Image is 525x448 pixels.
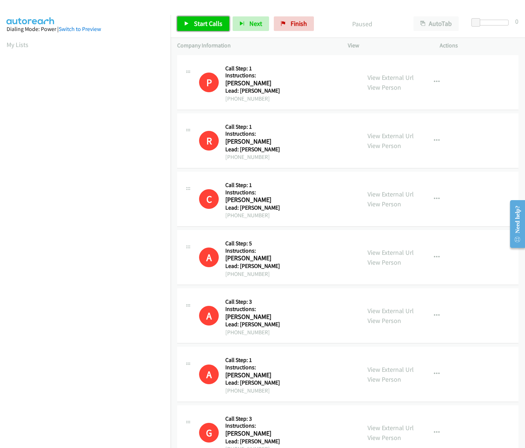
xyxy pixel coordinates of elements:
[59,26,101,32] a: Switch to Preview
[199,365,219,384] h1: A
[199,131,219,151] div: This number is on the do not call list
[225,438,295,445] h5: Lead: [PERSON_NAME]
[199,131,219,151] h1: R
[367,141,401,150] a: View Person
[199,423,219,443] div: This number is on the do not call list
[413,16,459,31] button: AutoTab
[199,306,219,326] div: This number is on the do not call list
[225,211,295,220] div: [PHONE_NUMBER]
[225,123,295,130] h5: Call Step: 1
[225,379,295,386] h5: Lead: [PERSON_NAME]
[225,146,295,153] h5: Lead: [PERSON_NAME]
[233,16,269,31] button: Next
[199,423,219,443] h1: G
[7,25,164,34] div: Dialing Mode: Power |
[225,72,295,79] h5: Instructions:
[440,41,518,50] p: Actions
[225,189,295,196] h5: Instructions:
[225,247,295,254] h5: Instructions:
[225,422,295,429] h5: Instructions:
[367,200,401,208] a: View Person
[225,386,295,395] div: [PHONE_NUMBER]
[225,240,295,247] h5: Call Step: 5
[199,189,219,209] div: This number is on the do not call list
[225,270,295,278] div: [PHONE_NUMBER]
[199,73,219,92] h1: P
[225,415,295,422] h5: Call Step: 3
[225,87,295,94] h5: Lead: [PERSON_NAME]
[225,79,295,87] h2: [PERSON_NAME]
[225,305,295,313] h5: Instructions:
[225,298,295,305] h5: Call Step: 3
[225,429,295,438] h2: [PERSON_NAME]
[225,357,295,364] h5: Call Step: 1
[7,40,28,49] a: My Lists
[367,258,401,266] a: View Person
[225,254,295,262] h2: [PERSON_NAME]
[225,328,295,337] div: [PHONE_NUMBER]
[225,182,295,189] h5: Call Step: 1
[199,73,219,92] div: This number is on the do not call list
[367,433,401,442] a: View Person
[367,83,401,91] a: View Person
[199,248,219,267] div: This number is on the do not call list
[225,94,295,103] div: [PHONE_NUMBER]
[225,262,295,270] h5: Lead: [PERSON_NAME]
[225,137,295,146] h2: [PERSON_NAME]
[515,16,518,26] div: 0
[225,65,295,72] h5: Call Step: 1
[367,248,414,257] a: View External Url
[7,56,171,402] iframe: Dialpad
[199,189,219,209] h1: C
[367,365,414,374] a: View External Url
[225,196,295,204] h2: [PERSON_NAME]
[475,20,509,26] div: Delay between calls (in seconds)
[177,41,335,50] p: Company Information
[199,248,219,267] h1: A
[225,364,295,371] h5: Instructions:
[225,204,295,211] h5: Lead: [PERSON_NAME]
[225,153,295,161] div: [PHONE_NUMBER]
[225,321,295,328] h5: Lead: [PERSON_NAME]
[225,371,295,379] h2: [PERSON_NAME]
[367,424,414,432] a: View External Url
[225,313,295,321] h2: [PERSON_NAME]
[199,365,219,384] div: This number is on the do not call list
[324,19,400,29] p: Paused
[367,132,414,140] a: View External Url
[274,16,314,31] a: Finish
[348,41,427,50] p: View
[225,130,295,137] h5: Instructions:
[194,19,222,28] span: Start Calls
[367,316,401,325] a: View Person
[291,19,307,28] span: Finish
[177,16,229,31] a: Start Calls
[367,307,414,315] a: View External Url
[367,375,401,383] a: View Person
[249,19,262,28] span: Next
[367,190,414,198] a: View External Url
[199,306,219,326] h1: A
[367,73,414,82] a: View External Url
[504,195,525,253] iframe: Resource Center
